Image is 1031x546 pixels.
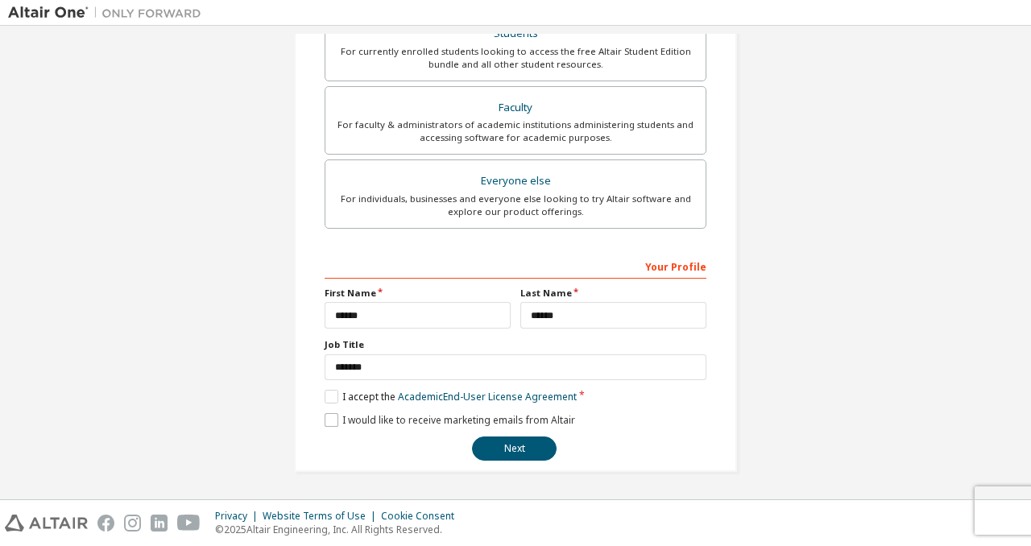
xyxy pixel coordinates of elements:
div: For individuals, businesses and everyone else looking to try Altair software and explore our prod... [335,192,696,218]
img: youtube.svg [177,515,201,532]
img: linkedin.svg [151,515,168,532]
img: facebook.svg [97,515,114,532]
img: altair_logo.svg [5,515,88,532]
div: For currently enrolled students looking to access the free Altair Student Edition bundle and all ... [335,45,696,71]
div: Your Profile [325,253,706,279]
div: Everyone else [335,170,696,192]
label: I would like to receive marketing emails from Altair [325,413,575,427]
label: Job Title [325,338,706,351]
button: Next [472,436,557,461]
label: First Name [325,287,511,300]
p: © 2025 Altair Engineering, Inc. All Rights Reserved. [215,523,464,536]
div: For faculty & administrators of academic institutions administering students and accessing softwa... [335,118,696,144]
div: Cookie Consent [381,510,464,523]
div: Privacy [215,510,263,523]
label: Last Name [520,287,706,300]
img: instagram.svg [124,515,141,532]
div: Website Terms of Use [263,510,381,523]
img: Altair One [8,5,209,21]
div: Students [335,23,696,45]
div: Faculty [335,97,696,119]
label: I accept the [325,390,577,403]
a: Academic End-User License Agreement [398,390,577,403]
